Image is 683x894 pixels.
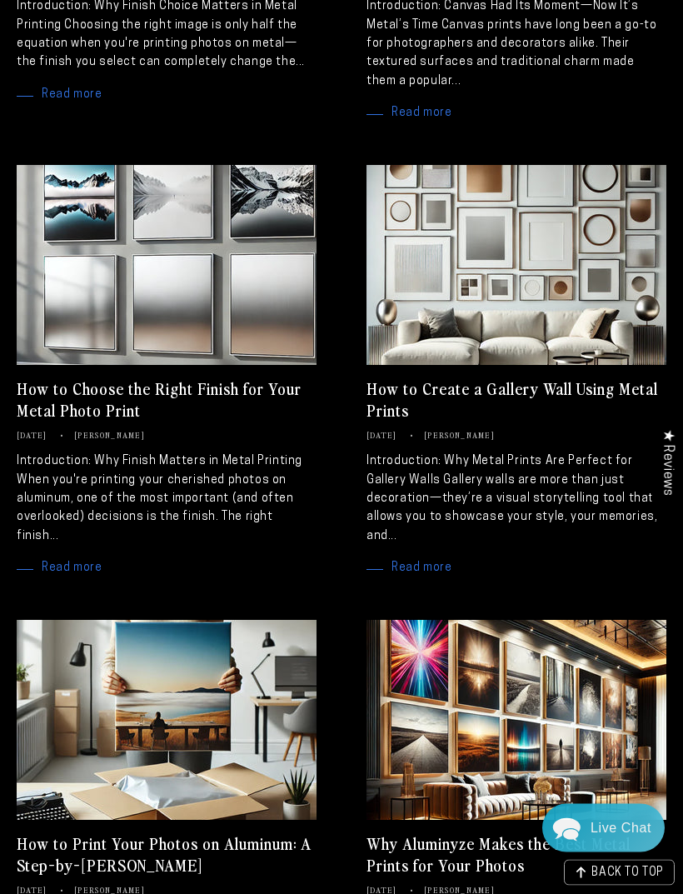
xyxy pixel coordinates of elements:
time: [DATE] [17,430,47,442]
img: Why Aluminyze Makes the Best Metal Prints for Your Photos [366,621,666,821]
p: Introduction: Why Metal Prints Are Perfect for Gallery Walls Gallery walls are more than just dec... [366,453,666,547]
div: Click to open Judge.me floating reviews tab [651,417,683,509]
h2: How to Choose the Right Finish for Your Metal Photo Print [17,378,317,422]
h2: How to Create a Gallery Wall Using Metal Prints [366,378,666,422]
span: [PERSON_NAME] [74,430,145,442]
a: How to Choose the Right Finish for Your Metal Photo Print How to Choose the Right Finish for Your... [17,166,317,579]
a: How to Create a Gallery Wall Using Metal Prints How to Create a Gallery Wall Using Metal Prints [... [366,166,666,579]
span: Read more: How to Create a Gallery Wall Using Metal Prints [366,562,451,575]
img: How to Choose the Right Finish for Your Metal Photo Print [17,166,317,366]
time: [DATE] [366,430,397,442]
span: Read more: How to Choose the Right Finish for Your Metal Photo Print [17,562,102,575]
span: BACK TO TOP [591,867,664,879]
div: Chat widget toggle [542,804,665,852]
p: Introduction: Why Finish Matters in Metal Printing When you're printing your cherished photos on ... [17,453,317,547]
h2: Why Aluminyze Makes the Best Metal Prints for Your Photos [366,833,666,877]
span: Read more: Top 5 Finishes for Printing Photos on Metal (And When to Use Them) [17,89,102,102]
div: Contact Us Directly [591,804,651,852]
img: How to Print Your Photos on Aluminum: A Step-by-Step Guide [17,621,317,821]
img: How to Create a Gallery Wall Using Metal Prints [366,166,666,366]
h2: How to Print Your Photos on Aluminum: A Step-by-[PERSON_NAME] [17,833,317,877]
span: [PERSON_NAME] [424,430,495,442]
span: Read more: Top 10 Reasons to Switch from Canvas to Aluminum Prints [366,107,451,120]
